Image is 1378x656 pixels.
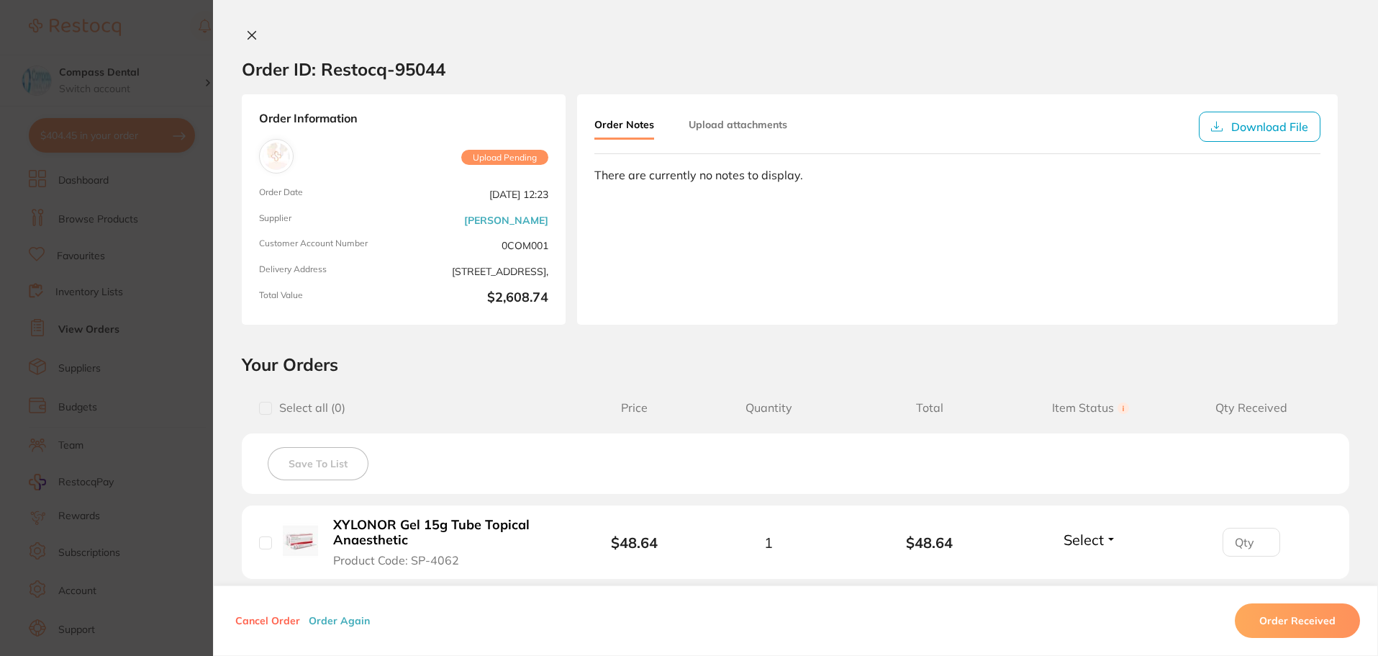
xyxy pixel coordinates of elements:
[1223,528,1280,557] input: Qty
[849,534,1010,551] b: $48.64
[263,143,290,170] img: Henry Schein Halas
[259,112,548,127] strong: Order Information
[1064,531,1104,549] span: Select
[283,524,318,559] img: XYLONOR Gel 15g Tube Topical Anaesthetic
[1171,401,1332,415] span: Qty Received
[259,187,398,202] span: Order Date
[333,518,556,547] b: XYLONOR Gel 15g Tube Topical Anaesthetic
[259,290,398,307] span: Total Value
[231,614,304,627] button: Cancel Order
[849,401,1010,415] span: Total
[689,112,787,138] button: Upload attachments
[1059,531,1121,549] button: Select
[594,112,654,140] button: Order Notes
[409,264,548,279] span: [STREET_ADDRESS],
[594,169,1320,181] div: There are currently no notes to display.
[409,290,548,307] b: $2,608.74
[333,554,459,567] span: Product Code: SP-4062
[259,213,398,228] span: Supplier
[268,447,368,480] button: Save To List
[259,264,398,279] span: Delivery Address
[1235,603,1360,638] button: Order Received
[242,58,445,80] h2: Order ID: Restocq- 95044
[764,534,773,551] span: 1
[272,401,345,415] span: Select all ( 0 )
[688,401,849,415] span: Quantity
[409,238,548,253] span: 0COM001
[259,238,398,253] span: Customer Account Number
[242,354,1349,375] h2: Your Orders
[1199,112,1320,142] button: Download File
[611,534,658,552] b: $48.64
[409,187,548,202] span: [DATE] 12:23
[304,614,374,627] button: Order Again
[464,215,548,226] a: [PERSON_NAME]
[329,517,560,567] button: XYLONOR Gel 15g Tube Topical Anaesthetic Product Code: SP-4062
[1010,401,1171,415] span: Item Status
[581,401,688,415] span: Price
[461,150,548,166] span: Upload Pending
